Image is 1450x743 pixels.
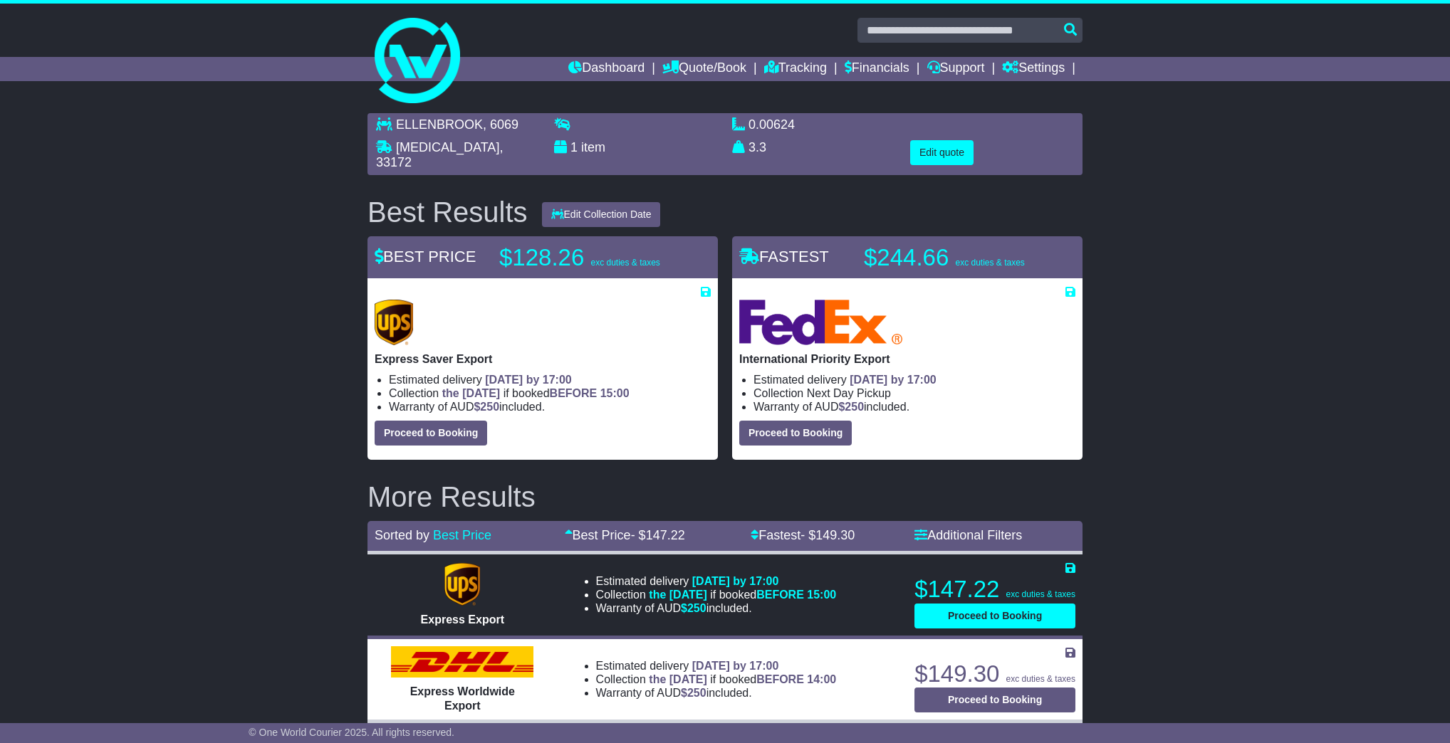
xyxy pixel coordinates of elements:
[739,352,1075,366] p: International Priority Export
[646,528,685,542] span: 147.22
[687,602,706,614] span: 250
[375,352,711,366] p: Express Saver Export
[739,421,852,446] button: Proceed to Booking
[389,373,711,386] li: Estimated delivery
[815,528,855,542] span: 149.30
[807,387,891,399] span: Next Day Pickup
[753,386,1075,400] li: Collection
[568,57,645,81] a: Dashboard
[480,401,499,413] span: 250
[389,400,711,413] li: Warranty of AUD included.
[753,373,1075,386] li: Estimated delivery
[542,202,661,227] button: Edit Collection Date
[375,248,476,265] span: BEST PRICE
[483,117,518,132] span: , 6069
[687,687,706,699] span: 250
[751,528,855,542] a: Fastest- $149.30
[914,604,1075,628] button: Proceed to Booking
[914,528,1022,542] a: Additional Filters
[649,673,836,685] span: if booked
[649,589,836,601] span: if booked
[914,660,1075,688] p: $149.30
[1006,589,1075,599] span: exc duties & taxes
[692,660,779,672] span: [DATE] by 17:00
[596,588,837,601] li: Collection
[955,258,1024,268] span: exc duties & taxes
[631,528,685,542] span: - $
[649,673,706,685] span: the [DATE]
[739,248,829,265] span: FASTEST
[764,57,827,81] a: Tracking
[442,387,630,399] span: if booked
[375,528,429,542] span: Sorted by
[864,243,1042,272] p: $244.66
[581,140,605,154] span: item
[596,574,837,588] li: Estimated delivery
[850,374,937,386] span: [DATE] by 17:00
[596,673,837,686] li: Collection
[1002,57,1065,81] a: Settings
[600,387,630,399] span: 15:00
[807,673,836,685] span: 14:00
[565,528,685,542] a: Best Price- $147.22
[474,401,499,413] span: $
[596,601,837,615] li: Warranty of AUD included.
[845,401,864,413] span: 250
[914,575,1075,604] p: $147.22
[396,117,483,132] span: ELLENBROOK
[649,589,706,601] span: the [DATE]
[375,300,413,345] img: UPS (new): Express Saver Export
[391,646,533,678] img: DHL: Express Worldwide Export
[800,528,855,542] span: - $
[596,659,837,673] li: Estimated delivery
[485,374,572,386] span: [DATE] by 17:00
[756,589,804,601] span: BEFORE
[914,687,1075,712] button: Proceed to Booking
[739,300,902,345] img: FedEx Express: International Priority Export
[753,400,1075,413] li: Warranty of AUD included.
[249,727,454,738] span: © One World Courier 2025. All rights reserved.
[433,528,491,542] a: Best Price
[396,140,499,154] span: [MEDICAL_DATA]
[681,602,706,614] span: $
[367,481,1083,512] h2: More Results
[360,196,535,228] div: Best Results
[550,387,598,399] span: BEFORE
[681,687,706,699] span: $
[499,243,677,272] p: $128.26
[807,589,836,601] span: 15:00
[662,57,746,81] a: Quote/Book
[596,686,837,700] li: Warranty of AUD included.
[838,401,864,413] span: $
[749,117,795,132] span: 0.00624
[1006,674,1075,684] span: exc duties & taxes
[444,563,480,606] img: UPS (new): Express Export
[590,258,659,268] span: exc duties & taxes
[442,387,500,399] span: the [DATE]
[756,673,804,685] span: BEFORE
[570,140,578,154] span: 1
[376,140,503,170] span: , 33172
[910,140,974,165] button: Edit quote
[389,386,711,400] li: Collection
[927,57,985,81] a: Support
[410,685,515,711] span: Express Worldwide Export
[845,57,909,81] a: Financials
[749,140,766,154] span: 3.3
[375,421,487,446] button: Proceed to Booking
[692,575,779,587] span: [DATE] by 17:00
[421,613,504,626] span: Express Export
